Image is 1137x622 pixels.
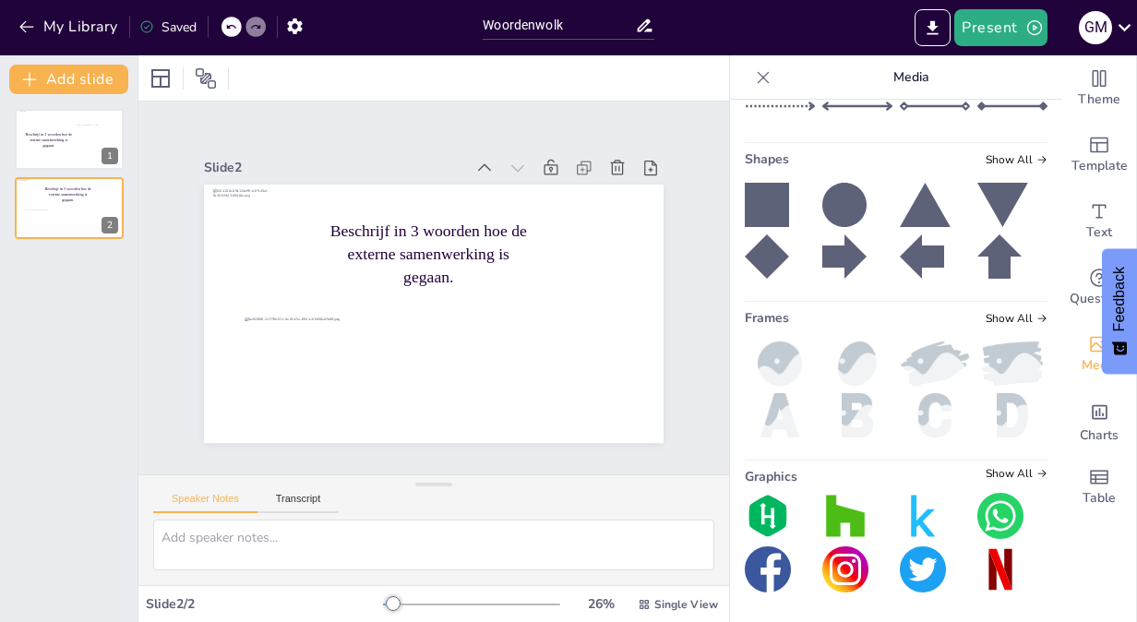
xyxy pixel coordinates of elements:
button: Transcript [257,493,340,513]
button: Speaker Notes [153,493,257,513]
div: Add text boxes [1062,188,1136,255]
input: Insert title [483,12,634,39]
img: ball.png [745,341,815,386]
span: Table [1083,488,1116,508]
span: Single View [654,597,718,612]
span: Questions [1070,289,1130,309]
p: Media [778,55,1044,100]
button: Present [954,9,1047,46]
img: paint.png [977,341,1047,386]
img: graphic [900,493,946,539]
div: 2 [15,177,124,238]
button: My Library [14,12,126,42]
div: 1 [15,109,124,170]
img: d.png [977,393,1047,437]
span: Show all [986,153,1047,166]
img: c.png [900,393,970,437]
img: graphic [900,546,946,592]
div: Add ready made slides [1062,122,1136,188]
span: Feedback [1111,267,1128,331]
span: Charts [1080,425,1119,446]
div: Add a table [1062,454,1136,520]
div: Layout [146,64,175,93]
span: Position [195,67,217,90]
p: Beschrijf in 3 woorden hoe de interne samenwerking is gegaan. [24,132,73,149]
p: Beschrijf in 3 woorden hoe de externe samenwerking is gegaan. [43,185,92,202]
img: b.png [822,393,892,437]
button: Feedback - Show survey [1102,248,1137,374]
img: a.png [745,393,815,437]
div: 1 [102,148,118,164]
span: Media [1082,355,1118,376]
button: g m [1079,9,1112,46]
img: graphic [822,493,868,539]
div: Change the overall theme [1062,55,1136,122]
p: Beschrijf in 3 woorden hoe de externe samenwerking is gegaan. [326,220,532,288]
span: Template [1071,156,1128,176]
div: Add charts and graphs [1062,388,1136,454]
img: graphic [977,493,1023,539]
img: graphic [745,493,791,539]
button: Export to PowerPoint [915,9,951,46]
button: Add slide [9,65,128,94]
div: 26 % [579,595,623,613]
div: Slide 2 [204,159,464,176]
span: Text [1086,222,1112,243]
img: graphic [977,546,1023,592]
img: oval.png [822,341,892,386]
div: 2 [102,217,118,233]
img: paint2.png [900,341,970,386]
div: Slide 2 / 2 [146,595,383,613]
span: Show all [986,467,1047,480]
span: Show all [986,312,1047,325]
span: Graphics [745,468,797,485]
span: Frames [745,309,789,327]
span: Shapes [745,150,789,168]
img: graphic [745,546,791,592]
div: g m [1079,11,1112,44]
div: Saved [139,18,197,36]
span: Theme [1078,90,1120,110]
img: graphic [822,546,868,592]
div: Add images, graphics, shapes or video [1062,321,1136,388]
div: Get real-time input from your audience [1062,255,1136,321]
